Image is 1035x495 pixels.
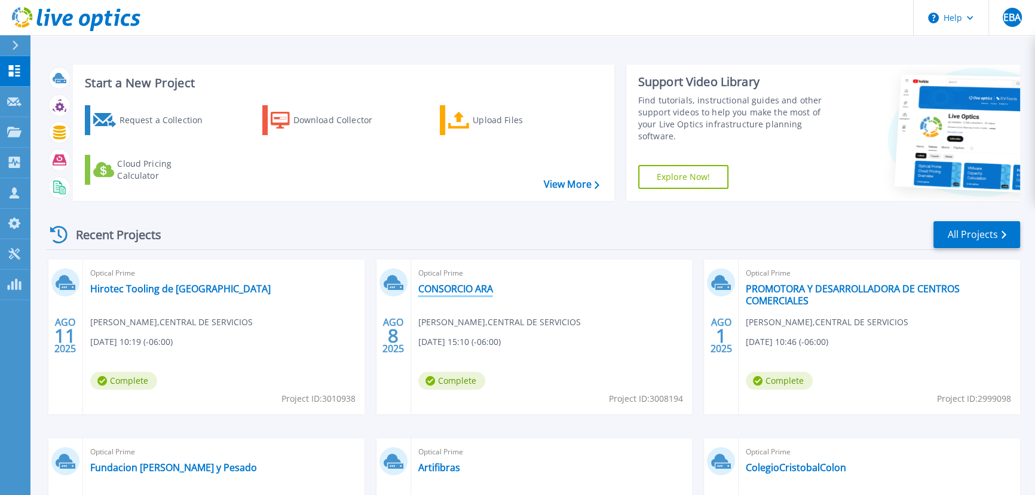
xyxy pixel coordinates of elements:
div: Cloud Pricing Calculator [117,158,213,182]
span: [PERSON_NAME] , CENTRAL DE SERVICIOS [418,316,581,329]
a: View More [543,179,599,190]
span: [PERSON_NAME] , CENTRAL DE SERVICIOS [90,316,253,329]
span: Optical Prime [90,445,357,459]
span: [DATE] 15:10 (-06:00) [418,335,501,349]
span: Complete [418,372,485,390]
div: Download Collector [293,108,389,132]
a: All Projects [933,221,1020,248]
span: [DATE] 10:19 (-06:00) [90,335,173,349]
span: Optical Prime [418,267,685,280]
a: Hirotec Tooling de [GEOGRAPHIC_DATA] [90,283,271,295]
a: Fundacion [PERSON_NAME] y Pesado [90,462,257,473]
div: AGO 2025 [710,314,733,357]
span: EBA [1003,13,1021,22]
span: Optical Prime [418,445,685,459]
span: 1 [716,331,727,341]
div: Request a Collection [119,108,215,132]
a: Upload Files [440,105,573,135]
a: Cloud Pricing Calculator [85,155,218,185]
span: Optical Prime [90,267,357,280]
a: CONSORCIO ARA [418,283,493,295]
span: 8 [388,331,399,341]
span: Project ID: 3008194 [609,392,683,405]
span: Project ID: 3010938 [281,392,356,405]
span: Optical Prime [746,445,1013,459]
a: ColegioCristobalColon [746,462,846,473]
div: AGO 2025 [54,314,76,357]
div: Upload Files [473,108,568,132]
div: Recent Projects [46,220,177,249]
span: Optical Prime [746,267,1013,280]
a: Artifibras [418,462,460,473]
span: Complete [90,372,157,390]
div: AGO 2025 [382,314,405,357]
span: 11 [54,331,76,341]
h3: Start a New Project [85,77,599,90]
div: Find tutorials, instructional guides and other support videos to help you make the most of your L... [638,94,838,142]
a: Download Collector [262,105,396,135]
span: Project ID: 2999098 [937,392,1011,405]
a: Explore Now! [638,165,729,189]
span: [PERSON_NAME] , CENTRAL DE SERVICIOS [746,316,908,329]
a: Request a Collection [85,105,218,135]
div: Support Video Library [638,74,838,90]
a: PROMOTORA Y DESARROLLADORA DE CENTROS COMERCIALES [746,283,1013,307]
span: Complete [746,372,813,390]
span: [DATE] 10:46 (-06:00) [746,335,828,349]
